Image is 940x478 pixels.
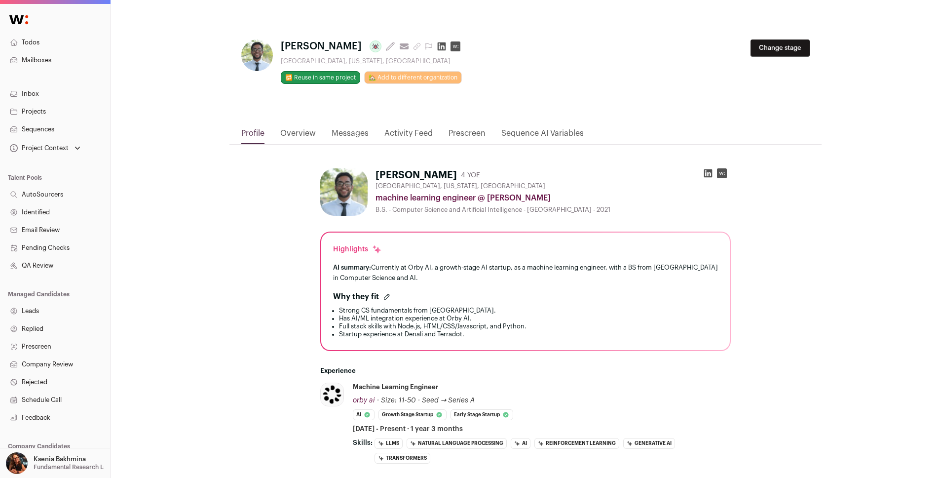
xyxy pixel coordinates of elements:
span: Skills: [353,438,373,448]
img: 222c787930b0c30069886216a06481d990c46a7d405b8ff697b42bd6ff1c5413 [320,168,368,216]
img: Wellfound [4,10,34,30]
div: Currently at Orby AI, a growth-stage AI startup, as a machine learning engineer, with a BS from [... [333,262,718,283]
li: Early Stage Startup [451,409,513,420]
p: Fundamental Research Labs [34,463,114,471]
img: 222c787930b0c30069886216a06481d990c46a7d405b8ff697b42bd6ff1c5413 [241,40,273,71]
span: [GEOGRAPHIC_DATA], [US_STATE], [GEOGRAPHIC_DATA] [376,182,545,190]
a: Prescreen [449,127,486,144]
h2: Experience [320,367,731,375]
span: [DATE] - Present · 1 year 3 months [353,424,463,434]
a: 🏡 Add to different organization [364,71,462,84]
li: Has AI/ML integration experience at Orby AI. [339,315,718,322]
div: machine learning engineer @ [PERSON_NAME] [376,192,731,204]
li: AI [353,409,375,420]
li: Natural Language Processing [407,438,507,449]
a: Activity Feed [384,127,433,144]
li: Generative AI [623,438,675,449]
img: 13968079-medium_jpg [6,452,28,474]
button: Open dropdown [8,141,82,155]
h1: [PERSON_NAME] [376,168,457,182]
div: 4 YOE [461,170,480,180]
li: Startup experience at Denali and Terradot. [339,330,718,338]
a: Overview [280,127,316,144]
div: machine learning engineer [353,383,438,392]
img: 910866e84b86b0d9c28b7c2b79727c5c0471ae1b41b9552dcebc5fb37445d146.jpg [321,383,343,406]
button: 🔂 Reuse in same project [281,71,360,84]
a: Messages [332,127,369,144]
div: Highlights [333,244,382,254]
span: [PERSON_NAME] [281,40,362,53]
li: Strong CS fundamentals from [GEOGRAPHIC_DATA]. [339,307,718,315]
h2: Why they fit [333,291,379,303]
div: B.S. - Computer Science and Artificial Intelligence - [GEOGRAPHIC_DATA] - 2021 [376,206,731,214]
button: Change stage [751,40,810,57]
li: AI [511,438,530,449]
div: Project Context [8,144,69,152]
a: Sequence AI Variables [501,127,584,144]
span: orby ai [353,397,375,404]
span: · Size: 11-50 [377,397,416,404]
span: · [418,396,420,405]
li: Growth Stage Startup [378,409,447,420]
button: Open dropdown [4,452,106,474]
span: AI summary: [333,264,371,271]
li: Reinforcement Learning [534,438,619,449]
p: Ksenia Bakhmina [34,455,86,463]
div: [GEOGRAPHIC_DATA], [US_STATE], [GEOGRAPHIC_DATA] [281,57,464,65]
span: Seed → Series A [422,397,475,404]
li: Transformers [375,453,430,464]
a: Profile [241,127,264,144]
li: Full stack skills with Node.js, HTML/CSS/Javascript, and Python. [339,322,718,330]
li: LLMs [375,438,403,449]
